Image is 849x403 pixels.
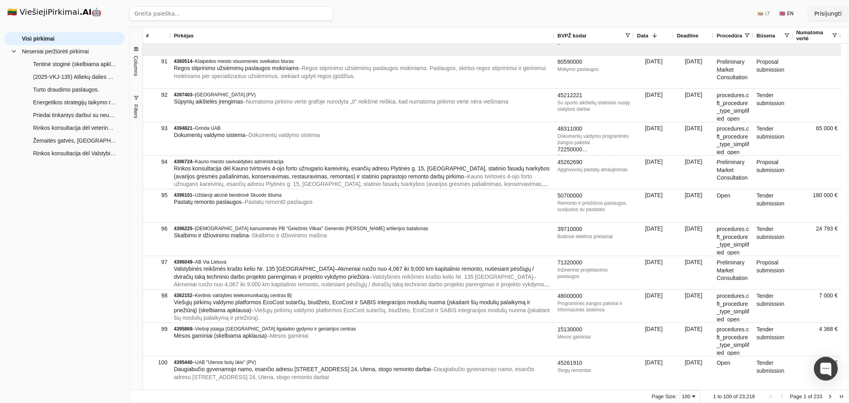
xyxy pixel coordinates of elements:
[753,356,793,389] div: Tender submission
[174,158,551,165] div: –
[714,156,753,189] div: Preliminary Market Consultation
[558,146,631,154] div: 72250000
[714,89,753,122] div: procedures.cft_procedure_type_simplified_open
[838,393,845,400] div: Last Page
[174,159,193,164] span: 4396724
[634,55,674,88] div: [DATE]
[753,223,793,256] div: Tender submission
[713,393,716,399] span: 1
[174,366,431,372] span: Daugiabučio gyvenamojo namo, esančio adresu [STREET_ADDRESS] 24, Utena, stogo remonto darbai
[174,232,249,239] span: Skalbimo ir džiovinimo mašina
[174,226,193,231] span: 4396225
[246,132,320,138] span: – Dokumentų valdymo sistema
[558,367,631,374] div: Stogų remontas
[753,55,793,88] div: Proposal submission
[634,89,674,122] div: [DATE]
[174,259,551,265] div: –
[174,326,193,332] span: 4395869
[174,359,551,366] div: –
[174,360,193,365] span: 4395440
[753,189,793,222] div: Tender submission
[195,360,256,365] span: UAB "Utenos butų ūkis" (PV)
[558,334,631,340] div: Mėsos gaminiai
[652,393,677,399] div: Page Size:
[634,323,674,356] div: [DATE]
[174,92,193,98] span: 4397403
[195,59,294,64] span: Klaipėdos miesto visuomenės sveikatos biuras
[753,122,793,155] div: Tender submission
[174,132,246,138] span: Dokumentų valdymo sistema
[804,393,806,399] span: 1
[195,92,256,98] span: [GEOGRAPHIC_DATA] (PV)
[174,33,194,39] span: Pirkėjas
[827,393,833,400] div: Next Page
[174,292,551,299] div: –
[174,266,534,280] span: Valstybinės reikšmės krašto kelio Nr. 135 [GEOGRAPHIC_DATA]–Akmeniai ruožo nuo 4,067 iki 9,000 km...
[174,307,550,321] span: – Viešųjų pirkimų valdymo platformos EcoCost sutarčių, biudžeto, EcoCost ir SABIS integracijos mo...
[133,104,139,118] span: Filters
[195,192,281,198] span: Uždaroji akcinė bendrovė Skuodo šiluma
[33,96,117,108] span: Energetikos strategijų taikymo rinkos analizės atlikimo paslaugos
[753,156,793,189] div: Proposal submission
[558,33,586,39] span: BVPŽ kodai
[146,323,168,335] div: 99
[674,189,714,222] div: [DATE]
[674,122,714,155] div: [DATE]
[174,192,193,198] span: 4396101
[80,7,92,17] strong: .AI
[558,166,631,173] div: Apgriuvusių pastatų atnaujinimas
[717,33,742,39] span: Procedūra
[33,135,117,147] span: Žemaitės gatvės, [GEOGRAPHIC_DATA],kapitalinio paprastojo remonto ir automobilių stovėjimo aikšte...
[195,326,356,332] span: Viešoji įstaiga [GEOGRAPHIC_DATA] ilgalaikio gydymo ir geriatrijos centras
[558,359,631,367] div: 45261910
[558,100,631,112] div: Su sporto aikštelių statiniais susiję statybos darbai
[674,89,714,122] div: [DATE]
[634,356,674,389] div: [DATE]
[558,192,631,200] div: 50700000
[753,290,793,323] div: Tender submission
[174,225,551,232] div: –
[739,393,755,399] span: 23,216
[174,192,551,198] div: –
[174,58,551,65] div: –
[674,356,714,389] div: [DATE]
[33,71,117,83] span: (2025-VKJ-135) Atliekų dalies pelenų šalinimo sistemos atsarginės dalys bei aptarnavimo paslaugos
[249,232,327,239] span: – Skalbimo ir džiovinimo mašina
[634,189,674,222] div: [DATE]
[146,56,168,67] div: 91
[775,7,798,20] button: 🇬🇧 EN
[723,393,732,399] span: 100
[674,290,714,323] div: [DATE]
[734,393,738,399] span: of
[753,89,793,122] div: Tender submission
[674,55,714,88] div: [DATE]
[174,293,193,298] span: 4362152
[174,165,550,180] span: Rinkos konsultacija dėl Kauno tvirtovės 4-ojo forto užnugario kareivinių, esančių adresu Plytinės...
[558,92,631,100] div: 45212221
[714,55,753,88] div: Preliminary Market Consultation
[558,200,631,213] div: Remonto ir priežiūros paslaugos, susijusios su pastatais
[174,59,193,64] span: 4380514
[146,223,168,235] div: 96
[558,125,631,133] div: 48311000
[677,33,699,39] span: Deadline
[714,323,753,356] div: procedures.cft_procedure_type_simplified_open
[174,366,535,380] span: – Daugiabučio gyvenamojo namo, esančio adresu [STREET_ADDRESS] 24, Utena, stogo remonto darbai
[790,393,802,399] span: Page
[174,199,242,205] span: Pastatų remonto paslaugos
[558,292,631,300] div: 48000000
[757,33,775,39] span: Būsena
[793,122,841,155] div: 65 000 €
[174,92,551,98] div: –
[195,159,283,164] span: Kauno miesto savivaldybės administracija
[146,123,168,134] div: 93
[33,109,117,121] span: Priedai tinkantys darbui su neuromonitoringo sistema ir priedai prie neuromonitoringo aparato
[558,66,631,72] div: Mokymo paslaugos
[718,393,722,399] span: to
[793,356,841,389] div: 4 356 €
[634,122,674,155] div: [DATE]
[174,333,267,339] span: Mėsos gaminiai (skelbiama apklausa)
[174,299,530,313] span: Viešųjų pirkimų valdymo platformos EcoCost sutarčių, biudžeto, EcoCost ir SABIS integracijos modu...
[558,326,631,334] div: 15130000
[714,356,753,389] div: Open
